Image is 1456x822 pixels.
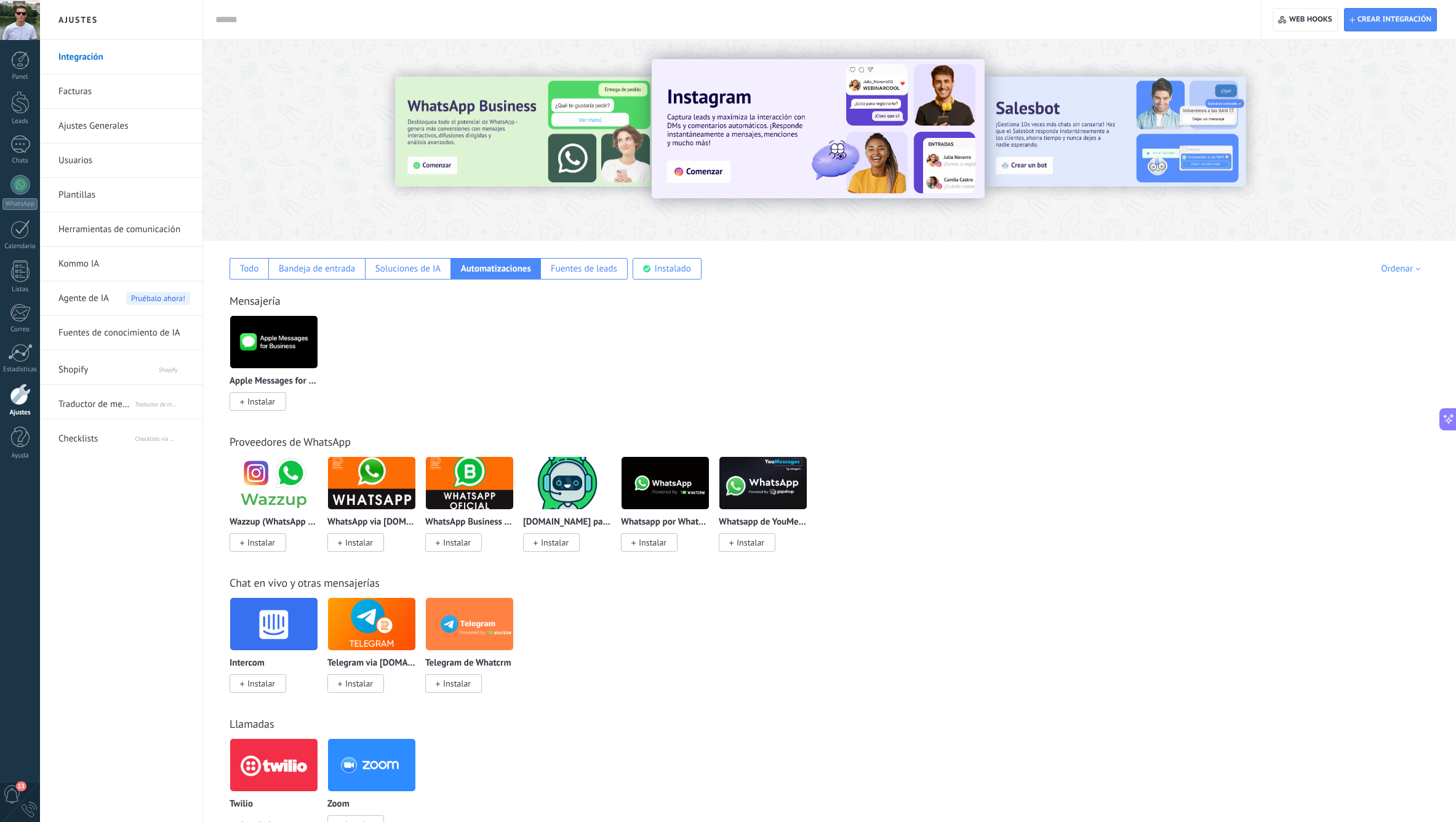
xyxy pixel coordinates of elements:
[247,537,275,548] span: Instalar
[2,243,38,251] div: Calendario
[327,658,416,669] p: Telegram via [DOMAIN_NAME]
[622,453,709,513] img: logo_main.png
[279,263,355,275] div: Bandeja de entrada
[58,422,190,451] a: ChecklistsChecklists via Komanda F5
[395,77,657,187] img: Slide 3
[425,517,514,528] p: WhatsApp Business API ([GEOGRAPHIC_DATA]) via [DOMAIN_NAME]
[135,422,190,451] span: Checklists via Komanda F5
[135,387,190,417] span: Traductor de mensajes via NOVA
[230,594,318,654] img: logo_main.png
[425,456,523,566] div: WhatsApp Business API (WABA) via Radist.Online
[58,281,109,316] span: Agente de IA
[652,59,985,198] img: Slide 1
[328,453,415,513] img: logo_main.png
[541,537,569,548] span: Instalar
[327,597,425,707] div: Telegram via Radist.Online
[230,517,318,528] p: Wazzup (WhatsApp & Instagram)
[719,453,807,513] img: logo_main.png
[2,366,38,374] div: Estadísticas
[40,40,202,75] li: Integración
[58,316,190,350] a: Fuentes de conocimiento de IA
[425,597,523,707] div: Telegram de Whatcrm
[240,263,259,275] div: Todo
[230,312,318,372] img: logo_main.png
[523,456,621,566] div: ChatArchitect.com para WhatsApp
[230,315,327,425] div: Apple Messages for Business
[40,281,202,316] li: Agente de IA
[328,594,415,654] img: logo_main.png
[983,77,1246,187] img: Slide 2
[40,178,202,212] li: Plantillas
[327,799,350,810] p: Zoom
[230,456,327,566] div: Wazzup (WhatsApp & Instagram)
[2,157,38,165] div: Chats
[40,109,202,143] li: Ajustes Generales
[524,453,611,513] img: logo_main.png
[2,452,38,460] div: Ayuda
[2,73,38,81] div: Panel
[425,658,511,669] p: Telegram de Whatcrm
[443,537,471,548] span: Instalar
[2,118,38,126] div: Leads
[230,576,380,590] a: Chat en vivo y otras mensajerías
[58,75,190,109] a: Facturas
[230,597,327,707] div: Intercom
[621,517,710,528] p: Whatsapp por Whatcrm y Telphin
[426,453,513,513] img: logo_main.png
[461,263,531,275] div: Automatizaciones
[40,143,202,178] li: Usuarios
[58,387,190,417] a: Traductor de mensajes via NOVATraductor de mensajes via NOVA
[58,109,190,143] a: Ajustes Generales
[2,409,38,417] div: Ajustes
[230,435,351,449] a: Proveedores de WhatsApp
[230,376,318,387] p: Apple Messages for Business
[375,263,441,275] div: Soluciones de IA
[126,292,190,305] span: Pruébalo ahora!
[40,419,202,453] li: Checklists
[230,717,274,731] a: Llamadas
[58,353,190,382] a: ShopifyShopify
[551,263,617,275] div: Fuentes de leads
[655,263,691,275] div: Instalado
[40,75,202,109] li: Facturas
[737,537,764,548] span: Instalar
[1289,15,1332,25] span: Web hooks
[639,537,666,548] span: Instalar
[426,594,513,654] img: logo_main.png
[1273,8,1337,31] button: Web hooks
[40,350,202,385] li: Shopify
[523,517,612,528] p: [DOMAIN_NAME] para WhatsApp
[58,387,134,417] span: Traductor de mensajes via NOVA
[1381,263,1425,275] div: Ordenar
[230,294,281,308] a: Mensajería
[58,40,190,75] a: Integración
[621,456,719,566] div: Whatsapp por Whatcrm y Telphin
[443,678,471,689] span: Instalar
[345,678,373,689] span: Instalar
[247,678,275,689] span: Instalar
[230,658,265,669] p: Intercom
[1358,15,1431,25] span: Crear integración
[2,326,38,334] div: Correo
[2,198,38,210] div: WhatsApp
[327,456,425,566] div: WhatsApp via Radist.Online
[40,385,202,419] li: Traductor de mensajes via NOVA
[135,353,190,382] span: Shopify
[58,178,190,212] a: Plantillas
[719,517,807,528] p: Whatsapp de YouMessages
[58,247,190,281] a: Kommo IA
[58,281,190,316] a: Agente de IAPruébalo ahora!
[2,286,38,294] div: Listas
[40,316,202,350] li: Fuentes de conocimiento de IA
[230,799,253,810] p: Twilio
[719,456,817,566] div: Whatsapp de YouMessages
[58,212,190,247] a: Herramientas de comunicación
[40,247,202,281] li: Kommo IA
[58,422,134,451] span: Checklists
[230,453,318,513] img: logo_main.png
[58,143,190,178] a: Usuarios
[40,212,202,247] li: Herramientas de comunicación
[230,735,318,795] img: logo_main.png
[327,517,416,528] p: WhatsApp via [DOMAIN_NAME]
[345,537,373,548] span: Instalar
